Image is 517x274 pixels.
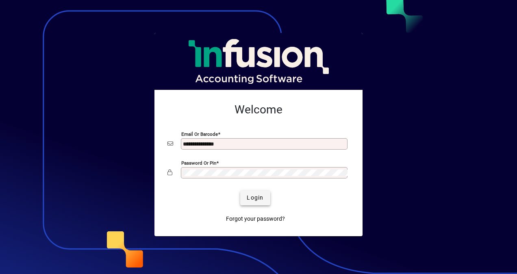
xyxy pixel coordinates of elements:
[240,191,270,205] button: Login
[167,103,350,117] h2: Welcome
[181,160,216,165] mat-label: Password or Pin
[226,215,285,223] span: Forgot your password?
[181,131,218,137] mat-label: Email or Barcode
[247,194,263,202] span: Login
[223,212,288,226] a: Forgot your password?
